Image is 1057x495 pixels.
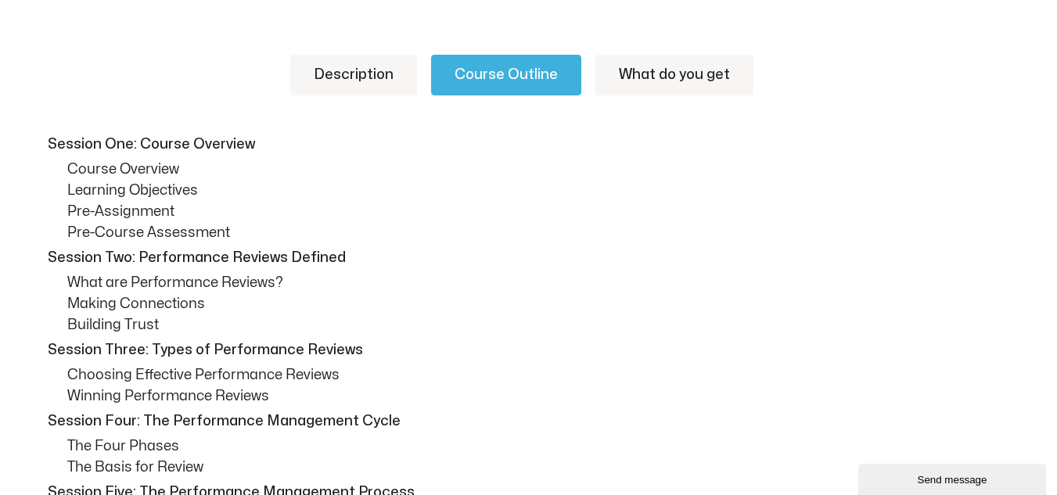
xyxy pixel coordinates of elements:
p: Choosing Effective Performance Reviews [67,364,1014,386]
p: Learning Objectives [67,180,1014,201]
p: The Basis for Review [67,457,1014,478]
p: Session Four: The Performance Management Cycle [48,411,1010,432]
a: Course Outline [431,55,581,95]
p: Session Two: Performance Reviews Defined [48,247,1010,268]
p: Winning Performance Reviews [67,386,1014,407]
p: Pre-Assignment [67,201,1014,222]
p: Making Connections [67,293,1014,314]
p: Pre-Course Assessment [67,222,1014,243]
a: What do you get [595,55,753,95]
p: Building Trust [67,314,1014,335]
a: Description [290,55,417,95]
p: Session One: Course Overview [48,134,1010,155]
p: What are Performance Reviews? [67,272,1014,293]
iframe: chat widget [858,461,1049,495]
p: Session Three: Types of Performance Reviews [48,339,1010,360]
p: Course Overview [67,159,1014,180]
p: The Four Phases [67,436,1014,457]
